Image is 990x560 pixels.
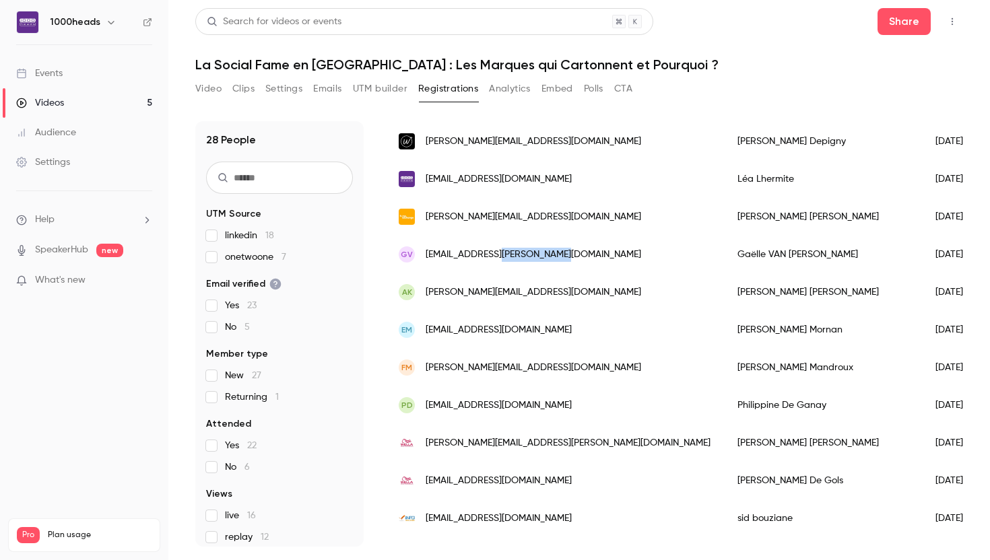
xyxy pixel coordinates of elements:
img: 1000heads.com [399,171,415,187]
span: Member type [206,347,268,361]
button: Top Bar Actions [942,11,963,32]
span: ak [402,286,412,298]
span: 6 [244,462,250,472]
div: [PERSON_NAME] [PERSON_NAME] [724,424,922,462]
span: linkedin [225,229,274,242]
div: [PERSON_NAME] Depigny [724,123,922,160]
span: [PERSON_NAME][EMAIL_ADDRESS][DOMAIN_NAME] [426,361,641,375]
span: Views [206,487,232,501]
span: Pro [17,527,40,543]
span: Attended [206,417,251,431]
span: 1 [275,392,279,402]
div: Gaëlle VAN [PERSON_NAME] [724,236,922,273]
img: homeexchange.com [399,209,415,225]
span: FM [401,361,412,374]
span: live [225,509,256,522]
span: GV [401,248,413,260]
img: infosoluces.ci [399,510,415,526]
div: Events [16,67,63,80]
span: Help [35,213,55,227]
div: Settings [16,155,70,169]
div: Search for videos or events [207,15,341,29]
div: [PERSON_NAME] De Gols [724,462,922,499]
span: Yes [225,439,257,452]
button: Video [195,78,222,100]
div: Videos [16,96,64,110]
span: PD [401,399,413,411]
span: [EMAIL_ADDRESS][DOMAIN_NAME] [426,323,572,337]
div: sid bouziane [724,499,922,537]
span: [PERSON_NAME][EMAIL_ADDRESS][PERSON_NAME][DOMAIN_NAME] [426,436,711,450]
span: Plan usage [48,530,152,540]
div: [PERSON_NAME] Mornan [724,311,922,349]
span: No [225,320,250,334]
span: [PERSON_NAME][EMAIL_ADDRESS][DOMAIN_NAME] [426,285,641,300]
span: 22 [247,441,257,450]
button: UTM builder [353,78,407,100]
a: SpeakerHub [35,243,88,257]
span: EM [401,324,412,336]
span: [EMAIL_ADDRESS][DOMAIN_NAME] [426,474,572,488]
span: New [225,369,261,382]
span: UTM Source [206,207,261,221]
h6: 1000heads [50,15,100,29]
button: Registrations [418,78,478,100]
button: Clips [232,78,255,100]
span: Email verified [206,277,282,291]
div: [PERSON_NAME] [PERSON_NAME] [724,198,922,236]
img: wella.com [399,435,415,451]
span: [PERSON_NAME][EMAIL_ADDRESS][DOMAIN_NAME] [426,135,641,149]
span: [EMAIL_ADDRESS][DOMAIN_NAME] [426,172,572,186]
span: What's new [35,273,86,287]
button: Analytics [489,78,531,100]
span: Yes [225,299,257,312]
img: wella.com [399,473,415,489]
button: CTA [614,78,632,100]
button: Polls [584,78,603,100]
img: 1000heads [17,11,38,33]
button: Emails [313,78,341,100]
span: Returning [225,390,279,404]
button: Embed [541,78,573,100]
span: onetwoone [225,250,286,264]
span: [EMAIL_ADDRESS][DOMAIN_NAME] [426,512,572,526]
span: [EMAIL_ADDRESS][PERSON_NAME][DOMAIN_NAME] [426,248,641,262]
button: Share [878,8,931,35]
span: [EMAIL_ADDRESS][DOMAIN_NAME] [426,398,572,413]
span: 18 [265,231,274,240]
div: Léa Lhermite [724,160,922,198]
img: wonderbox.com [399,133,415,149]
button: Settings [265,78,302,100]
span: replay [225,530,269,544]
div: Audience [16,126,76,139]
div: [PERSON_NAME] [PERSON_NAME] [724,273,922,311]
span: 5 [244,322,250,332]
span: 27 [252,371,261,380]
li: help-dropdown-opener [16,213,152,227]
div: [PERSON_NAME] Mandroux [724,349,922,386]
iframe: Noticeable Trigger [136,275,152,287]
span: No [225,460,250,474]
span: new [96,244,123,257]
span: 12 [261,532,269,542]
span: 16 [247,511,256,520]
span: 7 [282,252,286,262]
span: 23 [247,301,257,310]
span: [PERSON_NAME][EMAIL_ADDRESS][DOMAIN_NAME] [426,210,641,224]
div: Philippine De Ganay [724,386,922,424]
h1: La Social Fame en [GEOGRAPHIC_DATA] : Les Marques qui Cartonnent et Pourquoi ? [195,57,963,73]
h1: 28 People [206,132,256,148]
